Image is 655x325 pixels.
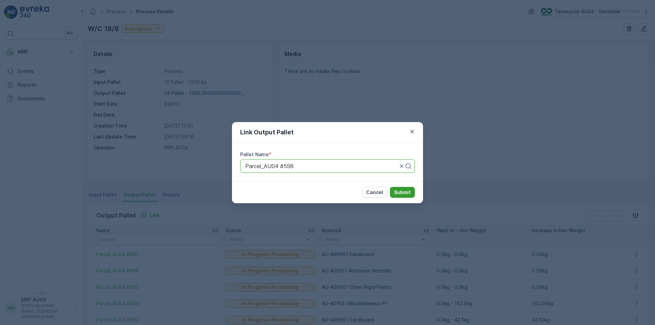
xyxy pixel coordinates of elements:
p: Cancel [366,189,383,196]
button: Cancel [362,187,387,198]
p: Link Output Pallet [240,128,294,137]
p: Submit [394,189,411,196]
button: Submit [390,187,415,198]
label: Pallet Name [240,151,269,157]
